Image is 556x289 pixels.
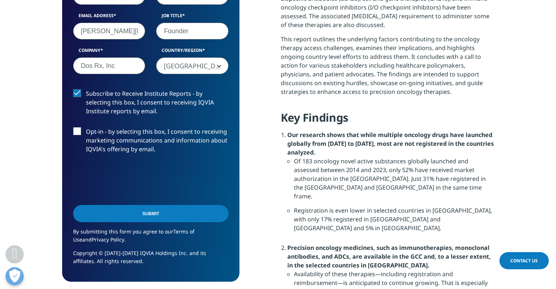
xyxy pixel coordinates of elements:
h4: Key Findings [281,110,494,130]
strong: Precision oncology medicines, such as immunotherapies, monoclonal antibodies, and ADCs, are avail... [287,244,491,269]
a: Privacy Policy [92,236,124,243]
a: Contact Us [499,252,549,269]
label: Company [73,47,145,57]
button: Open Preferences [5,267,24,285]
strong: Our research shows that while multiple oncology drugs have launched globally from [DATE] to [DATE... [287,131,494,156]
label: Opt-in - by selecting this box, I consent to receiving marketing communications and information a... [73,127,228,157]
label: Subscribe to Receive Institute Reports - by selecting this box, I consent to receiving IQVIA Inst... [73,89,228,119]
p: Copyright © [DATE]-[DATE] IQVIA Holdings Inc. and its affiliates. All rights reserved. [73,249,228,271]
p: This report outlines the underlying factors contributing to the oncology therapy access challenge... [281,35,494,102]
iframe: reCAPTCHA [73,165,184,194]
label: Job Title [156,12,229,23]
li: Registration is even lower in selected countries in [GEOGRAPHIC_DATA], with only 17% registered i... [294,206,494,238]
label: Country/Region [156,47,229,57]
li: Of 183 oncology novel active substances globally launched and assessed between 2014 and 2023, onl... [294,157,494,206]
input: Submit [73,205,228,222]
p: By submitting this form you agree to our and . [73,228,228,249]
label: Email Address [73,12,145,23]
span: Contact Us [510,258,538,264]
span: United States [157,58,228,75]
span: United States [156,57,229,74]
